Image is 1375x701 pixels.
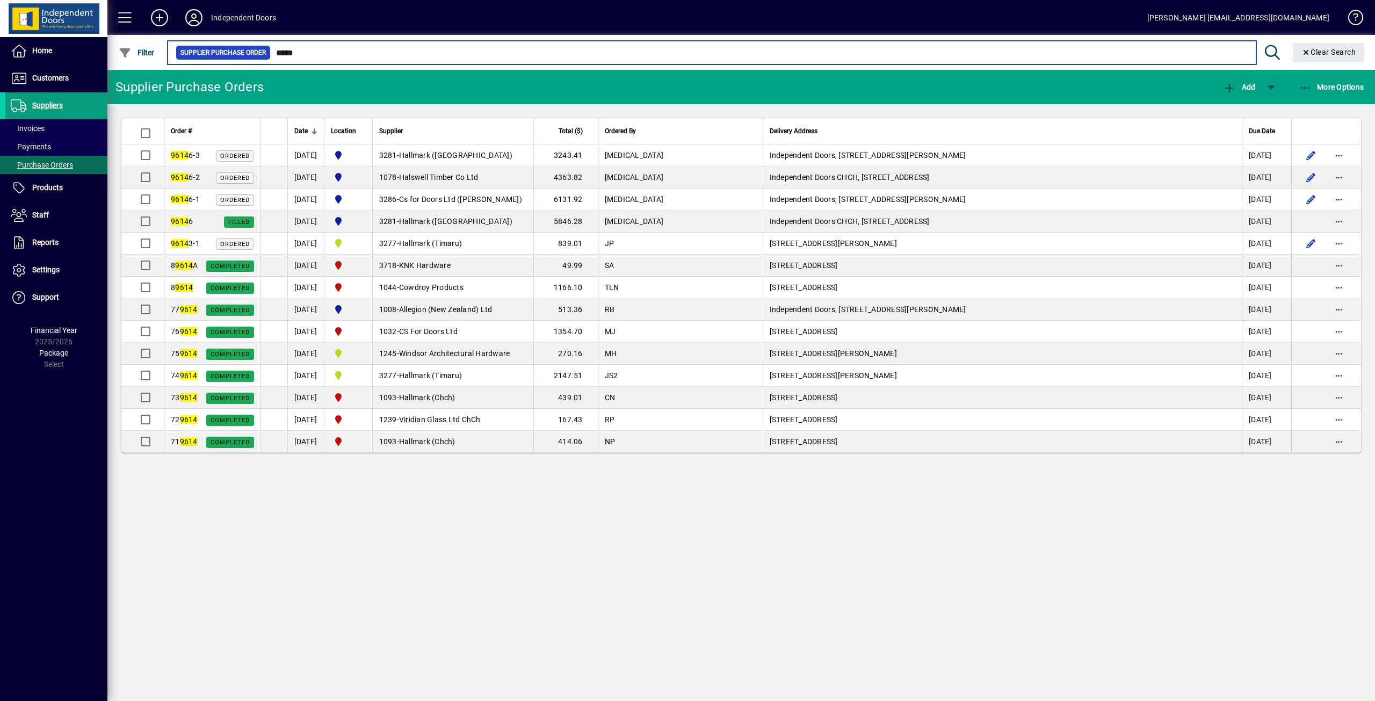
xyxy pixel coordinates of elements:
[399,173,479,182] span: Halswell Timber Co Ltd
[372,189,533,211] td: -
[763,299,1242,321] td: Independent Doors, [STREET_ADDRESS][PERSON_NAME]
[1330,367,1348,384] button: More options
[1296,77,1367,97] button: More Options
[331,435,366,448] span: Christchurch
[399,261,451,270] span: KNK Hardware
[533,409,598,431] td: 167.43
[119,48,155,57] span: Filter
[533,431,598,452] td: 414.06
[533,365,598,387] td: 2147.51
[379,217,397,226] span: 3281
[287,299,324,321] td: [DATE]
[1302,147,1320,164] button: Edit
[379,173,397,182] span: 1078
[177,8,211,27] button: Profile
[32,101,63,110] span: Suppliers
[1330,279,1348,296] button: More options
[180,415,198,424] em: 9614
[533,255,598,277] td: 49.99
[379,437,397,446] span: 1093
[171,239,189,248] em: 9614
[379,371,397,380] span: 3277
[228,219,250,226] span: Filled
[5,229,107,256] a: Reports
[32,183,63,192] span: Products
[372,144,533,167] td: -
[331,125,366,137] div: Location
[379,239,397,248] span: 3277
[533,343,598,365] td: 270.16
[605,283,619,292] span: TLN
[1330,411,1348,428] button: More options
[379,327,397,336] span: 1032
[287,277,324,299] td: [DATE]
[605,393,616,402] span: CN
[763,321,1242,343] td: [STREET_ADDRESS]
[1242,321,1291,343] td: [DATE]
[171,239,200,248] span: 3-1
[331,171,366,184] span: Cromwell Central Otago
[1242,167,1291,189] td: [DATE]
[379,415,397,424] span: 1239
[115,78,264,96] div: Supplier Purchase Orders
[399,305,493,314] span: Allegion (New Zealand) Ltd
[399,283,464,292] span: Cowdroy Products
[331,325,366,338] span: Christchurch
[171,305,198,314] span: 77
[211,373,250,380] span: Completed
[287,387,324,409] td: [DATE]
[5,175,107,201] a: Products
[372,233,533,255] td: -
[211,329,250,336] span: Completed
[763,233,1242,255] td: [STREET_ADDRESS][PERSON_NAME]
[171,151,189,160] em: 9614
[11,124,45,133] span: Invoices
[294,125,317,137] div: Date
[372,431,533,452] td: -
[220,241,250,248] span: Ordered
[171,217,189,226] em: 9614
[399,195,522,204] span: Cs for Doors Ltd ([PERSON_NAME])
[5,156,107,174] a: Purchase Orders
[1242,409,1291,431] td: [DATE]
[533,321,598,343] td: 1354.70
[180,437,198,446] em: 9614
[220,175,250,182] span: Ordered
[379,195,397,204] span: 3286
[763,387,1242,409] td: [STREET_ADDRESS]
[171,349,198,358] span: 75
[1330,169,1348,186] button: More options
[605,125,756,137] div: Ordered By
[1302,191,1320,208] button: Edit
[379,283,397,292] span: 1044
[211,263,250,270] span: Completed
[171,195,200,204] span: 6-1
[287,144,324,167] td: [DATE]
[220,197,250,204] span: Ordered
[171,261,198,270] span: 8 A
[331,149,366,162] span: Cromwell Central Otago
[171,173,189,182] em: 9614
[171,173,200,182] span: 6-2
[175,283,193,292] em: 9614
[287,365,324,387] td: [DATE]
[605,371,618,380] span: JS2
[31,326,77,335] span: Financial Year
[294,125,308,137] span: Date
[399,415,481,424] span: Viridian Glass Ltd ChCh
[372,211,533,233] td: -
[763,365,1242,387] td: [STREET_ADDRESS][PERSON_NAME]
[379,305,397,314] span: 1008
[171,371,198,380] span: 74
[372,299,533,321] td: -
[116,43,157,62] button: Filter
[559,125,583,137] span: Total ($)
[171,327,198,336] span: 76
[180,371,198,380] em: 9614
[399,239,462,248] span: Hallmark (Timaru)
[331,281,366,294] span: Christchurch
[331,413,366,426] span: Christchurch
[331,125,356,137] span: Location
[605,217,664,226] span: [MEDICAL_DATA]
[32,46,52,55] span: Home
